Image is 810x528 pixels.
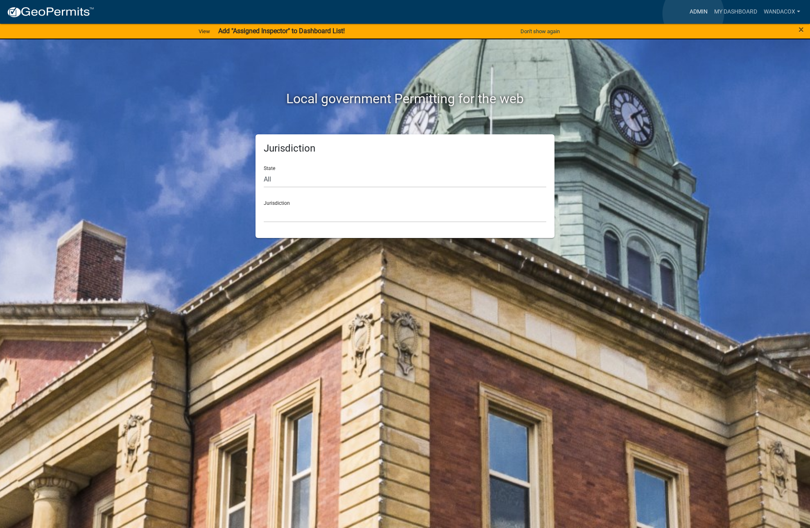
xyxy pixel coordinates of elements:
strong: Add "Assigned Inspector" to Dashboard List! [218,27,345,35]
a: Admin [686,4,711,20]
a: My Dashboard [711,4,760,20]
button: Don't show again [517,25,563,38]
span: × [799,24,804,35]
button: Close [799,25,804,34]
a: WandaCox [760,4,803,20]
h5: Jurisdiction [264,143,546,154]
a: View [195,25,213,38]
h2: Local government Permitting for the web [178,91,632,107]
